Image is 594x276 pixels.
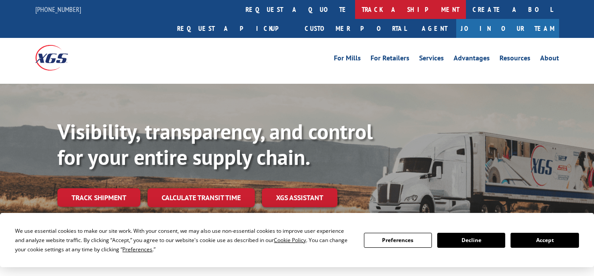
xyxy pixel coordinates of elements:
[122,246,152,253] span: Preferences
[511,233,579,248] button: Accept
[456,19,559,38] a: Join Our Team
[15,226,353,254] div: We use essential cookies to make our site work. With your consent, we may also use non-essential ...
[57,118,373,171] b: Visibility, transparency, and control for your entire supply chain.
[364,233,432,248] button: Preferences
[298,19,413,38] a: Customer Portal
[419,55,444,64] a: Services
[499,55,530,64] a: Resources
[148,188,255,207] a: Calculate transit time
[371,55,409,64] a: For Retailers
[413,19,456,38] a: Agent
[274,236,306,244] span: Cookie Policy
[454,55,490,64] a: Advantages
[334,55,361,64] a: For Mills
[35,5,81,14] a: [PHONE_NUMBER]
[540,55,559,64] a: About
[57,188,140,207] a: Track shipment
[262,188,337,207] a: XGS ASSISTANT
[170,19,298,38] a: Request a pickup
[437,233,505,248] button: Decline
